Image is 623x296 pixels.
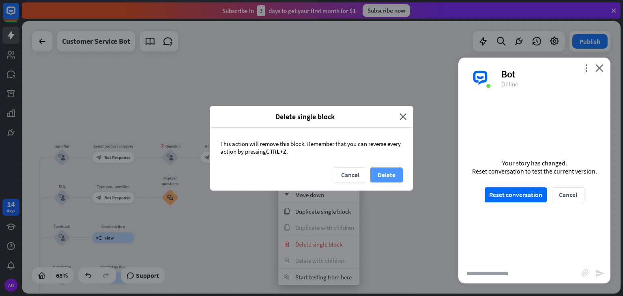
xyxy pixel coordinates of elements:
[400,112,407,121] i: close
[370,167,403,182] button: Delete
[582,64,590,72] i: more_vert
[472,159,597,167] div: Your story has changed.
[472,167,597,175] div: Reset conversation to test the current version.
[334,167,366,182] button: Cancel
[552,187,584,202] button: Cancel
[210,128,413,167] div: This action will remove this block. Remember that you can reverse every action by pressing .
[595,64,604,72] i: close
[485,187,547,202] button: Reset conversation
[595,268,605,278] i: send
[581,269,589,277] i: block_attachment
[6,3,31,28] button: Open LiveChat chat widget
[501,80,601,88] div: Online
[266,148,286,155] span: CTRL+Z
[216,112,393,121] span: Delete single block
[501,68,601,80] div: Bot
